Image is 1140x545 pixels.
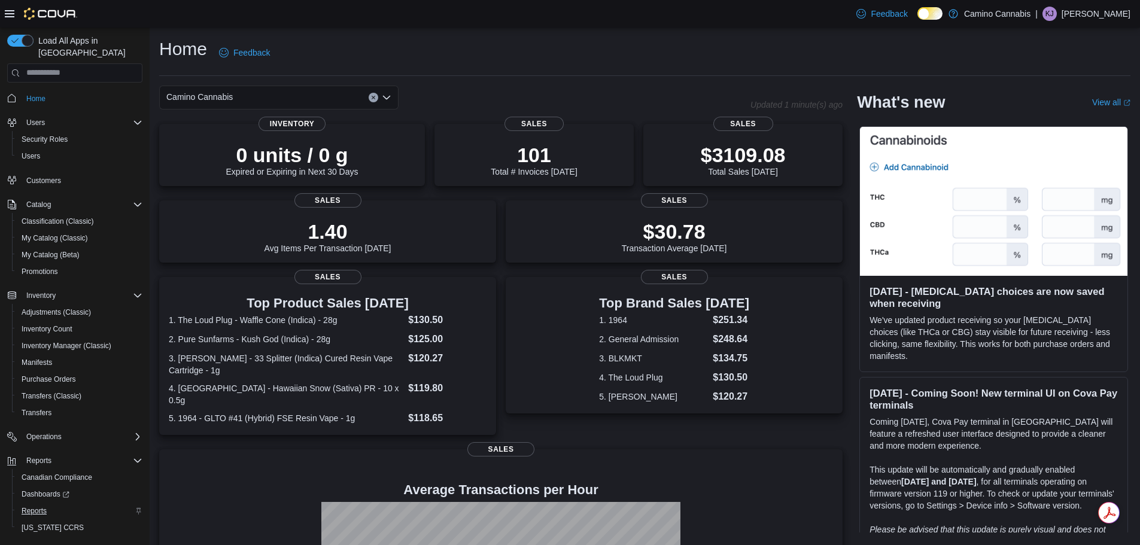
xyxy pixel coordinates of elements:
dd: $134.75 [713,351,749,366]
a: View allExternal link [1092,98,1130,107]
h3: [DATE] - Coming Soon! New terminal UI on Cova Pay terminals [870,387,1118,411]
span: Home [22,91,142,106]
button: Catalog [2,196,147,213]
a: Security Roles [17,132,72,147]
button: Inventory Manager (Classic) [12,337,147,354]
span: Inventory [259,117,326,131]
span: [US_STATE] CCRS [22,523,84,532]
dd: $120.27 [713,389,749,404]
span: Users [22,115,142,130]
p: 0 units / 0 g [226,143,358,167]
dt: 5. 1964 - GLTO #41 (Hybrid) FSE Resin Vape - 1g [169,412,403,424]
button: Inventory Count [12,321,147,337]
dt: 1. The Loud Plug - Waffle Cone (Indica) - 28g [169,314,403,326]
span: Washington CCRS [17,520,142,535]
span: Operations [22,430,142,444]
dt: 2. General Admission [599,333,708,345]
button: Transfers [12,404,147,421]
a: Inventory Count [17,322,77,336]
span: Inventory [26,291,56,300]
button: Open list of options [382,93,391,102]
p: Camino Cannabis [964,7,1030,21]
button: My Catalog (Beta) [12,246,147,263]
a: Feedback [852,2,912,26]
div: Total Sales [DATE] [701,143,786,176]
a: Users [17,149,45,163]
h3: [DATE] - [MEDICAL_DATA] choices are now saved when receiving [870,285,1118,309]
span: Transfers [17,406,142,420]
a: Purchase Orders [17,372,81,386]
span: Reports [26,456,51,465]
p: | [1035,7,1038,21]
button: Inventory [22,288,60,303]
span: My Catalog (Beta) [22,250,80,260]
a: Canadian Compliance [17,470,97,485]
span: Load All Apps in [GEOGRAPHIC_DATA] [34,35,142,59]
a: Reports [17,504,51,518]
dd: $248.64 [713,332,749,346]
a: Transfers (Classic) [17,389,86,403]
span: My Catalog (Classic) [17,231,142,245]
span: Camino Cannabis [166,90,233,104]
span: Dashboards [17,487,142,501]
span: Inventory Count [22,324,72,334]
p: 101 [491,143,577,167]
div: Avg Items Per Transaction [DATE] [265,220,391,253]
a: Dashboards [17,487,74,501]
span: Classification (Classic) [22,217,94,226]
span: Transfers (Classic) [22,391,81,401]
span: Sales [294,270,361,284]
span: Catalog [26,200,51,209]
p: [PERSON_NAME] [1062,7,1130,21]
button: [US_STATE] CCRS [12,519,147,536]
span: Sales [641,193,708,208]
button: Reports [12,503,147,519]
div: Kevin Josephs [1042,7,1057,21]
h3: Top Brand Sales [DATE] [599,296,749,310]
span: Promotions [17,264,142,279]
h4: Average Transactions per Hour [169,483,833,497]
span: Transfers (Classic) [17,389,142,403]
span: Users [26,118,45,127]
p: Updated 1 minute(s) ago [750,100,843,109]
dd: $130.50 [713,370,749,385]
h1: Home [159,37,207,61]
button: Inventory [2,287,147,304]
button: Catalog [22,197,56,212]
a: Home [22,92,50,106]
span: Operations [26,432,62,442]
span: Manifests [17,355,142,370]
a: Transfers [17,406,56,420]
h2: What's new [857,93,945,112]
span: Canadian Compliance [17,470,142,485]
span: Feedback [233,47,270,59]
dt: 2. Pure Sunfarms - Kush God (Indica) - 28g [169,333,403,345]
button: Canadian Compliance [12,469,147,486]
dt: 5. [PERSON_NAME] [599,391,708,403]
p: $30.78 [622,220,727,243]
dd: $118.65 [408,411,487,425]
button: My Catalog (Classic) [12,230,147,246]
button: Classification (Classic) [12,213,147,230]
span: Customers [22,173,142,188]
span: Sales [467,442,534,456]
span: Classification (Classic) [17,214,142,229]
span: Adjustments (Classic) [17,305,142,319]
button: Users [2,114,147,131]
span: Adjustments (Classic) [22,307,91,317]
span: Feedback [871,8,907,20]
span: Purchase Orders [17,372,142,386]
span: Sales [294,193,361,208]
span: My Catalog (Classic) [22,233,88,243]
button: Users [12,148,147,165]
span: Purchase Orders [22,375,76,384]
span: Sales [504,117,564,131]
span: Sales [641,270,708,284]
a: Inventory Manager (Classic) [17,339,116,353]
span: My Catalog (Beta) [17,248,142,262]
dt: 4. [GEOGRAPHIC_DATA] - Hawaiian Snow (Sativa) PR - 10 x 0.5g [169,382,403,406]
span: Manifests [22,358,52,367]
span: Customers [26,176,61,185]
button: Operations [22,430,66,444]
